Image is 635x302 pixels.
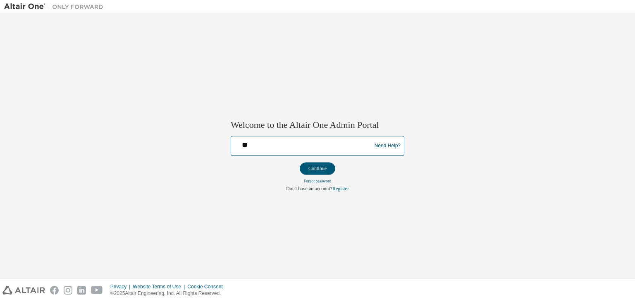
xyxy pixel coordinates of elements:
img: altair_logo.svg [2,286,45,295]
img: youtube.svg [91,286,103,295]
button: Continue [300,163,335,175]
a: Register [332,186,349,192]
h2: Welcome to the Altair One Admin Portal [231,119,404,131]
img: linkedin.svg [77,286,86,295]
img: Altair One [4,2,107,11]
img: instagram.svg [64,286,72,295]
img: facebook.svg [50,286,59,295]
div: Website Terms of Use [133,283,187,290]
a: Forgot password [304,179,332,184]
div: Privacy [110,283,133,290]
span: Don't have an account? [286,186,332,192]
p: © 2025 Altair Engineering, Inc. All Rights Reserved. [110,290,228,297]
div: Cookie Consent [187,283,227,290]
